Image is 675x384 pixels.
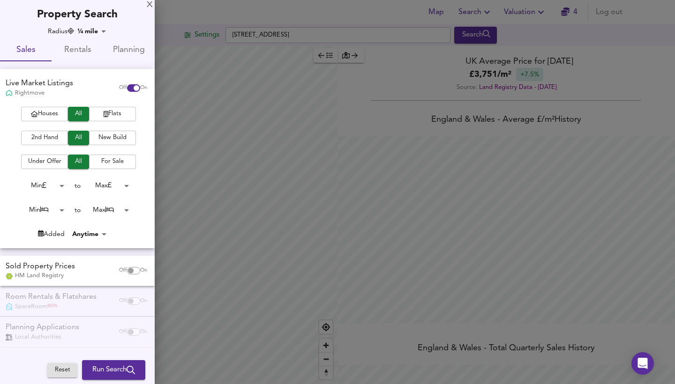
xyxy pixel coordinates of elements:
[68,155,89,169] button: All
[92,364,135,376] span: Run Search
[21,155,68,169] button: Under Offer
[94,156,131,167] span: For Sale
[68,131,89,145] button: All
[89,131,136,145] button: New Build
[140,267,147,274] span: On
[82,360,145,380] button: Run Search
[94,109,131,119] span: Flats
[6,261,75,272] div: Sold Property Prices
[52,365,73,376] span: Reset
[89,155,136,169] button: For Sale
[6,89,73,97] div: Rightmove
[631,352,654,375] div: Open Intercom Messenger
[57,43,97,58] span: Rentals
[81,203,132,217] div: Max
[140,84,147,92] span: On
[6,273,13,280] img: Land Registry
[26,156,63,167] span: Under Offer
[69,229,110,239] div: Anytime
[119,84,127,92] span: Off
[109,43,149,58] span: Planning
[38,229,65,239] div: Added
[68,107,89,121] button: All
[75,181,81,191] div: to
[94,133,131,143] span: New Build
[26,109,63,119] span: Houses
[6,78,73,89] div: Live Market Listings
[47,363,77,377] button: Reset
[147,2,153,8] div: X
[26,133,63,143] span: 2nd Hand
[119,267,127,274] span: Off
[73,133,84,143] span: All
[21,107,68,121] button: Houses
[16,203,67,217] div: Min
[75,206,81,215] div: to
[16,178,67,193] div: Min
[73,156,84,167] span: All
[6,89,13,97] img: Rightmove
[75,27,109,36] div: ¼ mile
[48,27,74,36] div: Radius
[6,272,75,280] div: HM Land Registry
[6,43,46,58] span: Sales
[73,109,84,119] span: All
[89,107,136,121] button: Flats
[21,131,68,145] button: 2nd Hand
[81,178,132,193] div: Max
